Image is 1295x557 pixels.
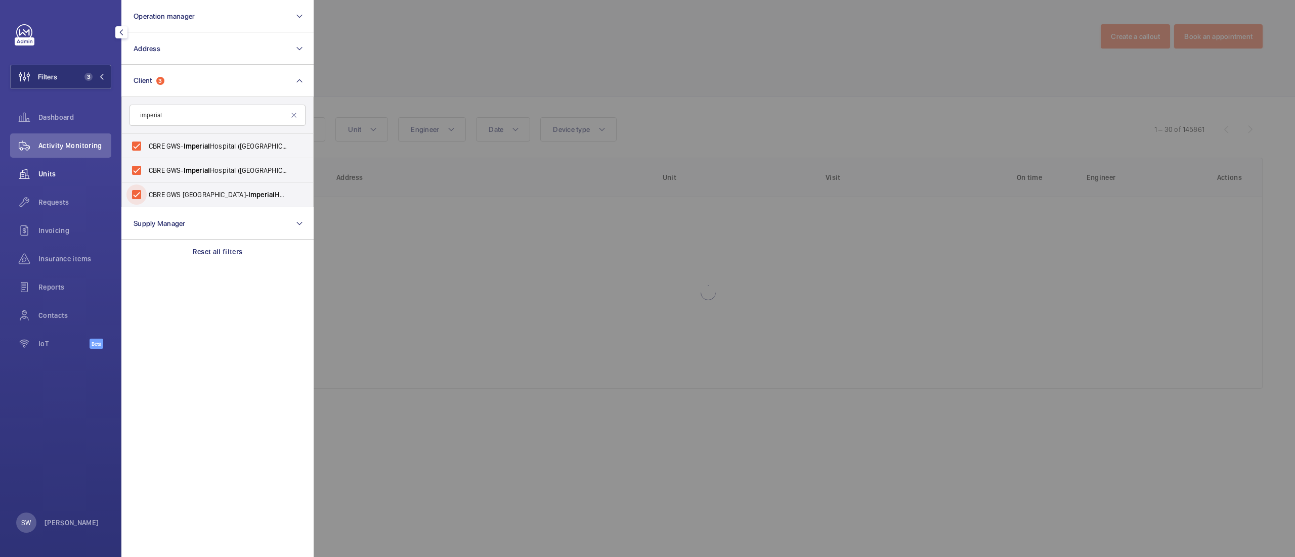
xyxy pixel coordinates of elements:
[38,282,111,292] span: Reports
[38,225,111,236] span: Invoicing
[38,310,111,320] span: Contacts
[45,518,99,528] p: [PERSON_NAME]
[38,254,111,264] span: Insurance items
[90,339,103,349] span: Beta
[38,112,111,122] span: Dashboard
[38,141,111,151] span: Activity Monitoring
[10,65,111,89] button: Filters3
[84,73,93,81] span: 3
[38,197,111,207] span: Requests
[38,72,57,82] span: Filters
[38,339,90,349] span: IoT
[21,518,31,528] p: SW
[38,169,111,179] span: Units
